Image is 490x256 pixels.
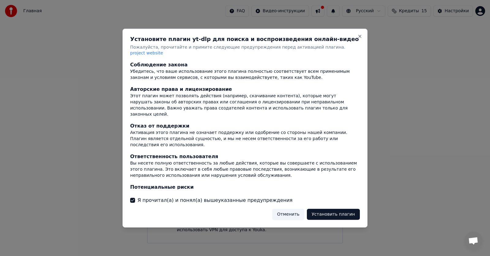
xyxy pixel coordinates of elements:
span: project website [130,50,163,55]
button: Установить плагин [307,209,360,220]
div: Убедитесь, что ваше использование этого плагина полностью соответствует всем применимым законам и... [130,69,360,81]
button: Отменить [272,209,304,220]
div: Вы несете полную ответственность за любые действия, которые вы совершаете с использованием этого ... [130,160,360,179]
h2: Установите плагин yt-dlp для поиска и воспроизведения онлайн-видео [130,36,360,42]
div: Авторские права и лицензирование [130,86,360,93]
label: Я прочитал(а) и понял(а) вышеуказанные предупреждения [138,197,292,204]
div: Соблюдение закона [130,61,360,69]
div: Активация этого плагина не означает поддержку или одобрение со стороны нашей компании. Плагин явл... [130,130,360,148]
div: Ответственность пользователя [130,153,360,160]
p: Пожалуйста, прочитайте и примите следующие предупреждения перед активацией плагина. [130,44,360,56]
div: Этот плагин может позволять действия (например, скачивание контента), которые могут нарушать зако... [130,93,360,117]
div: Отказ от поддержки [130,122,360,130]
div: Потенциальные риски [130,184,360,191]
